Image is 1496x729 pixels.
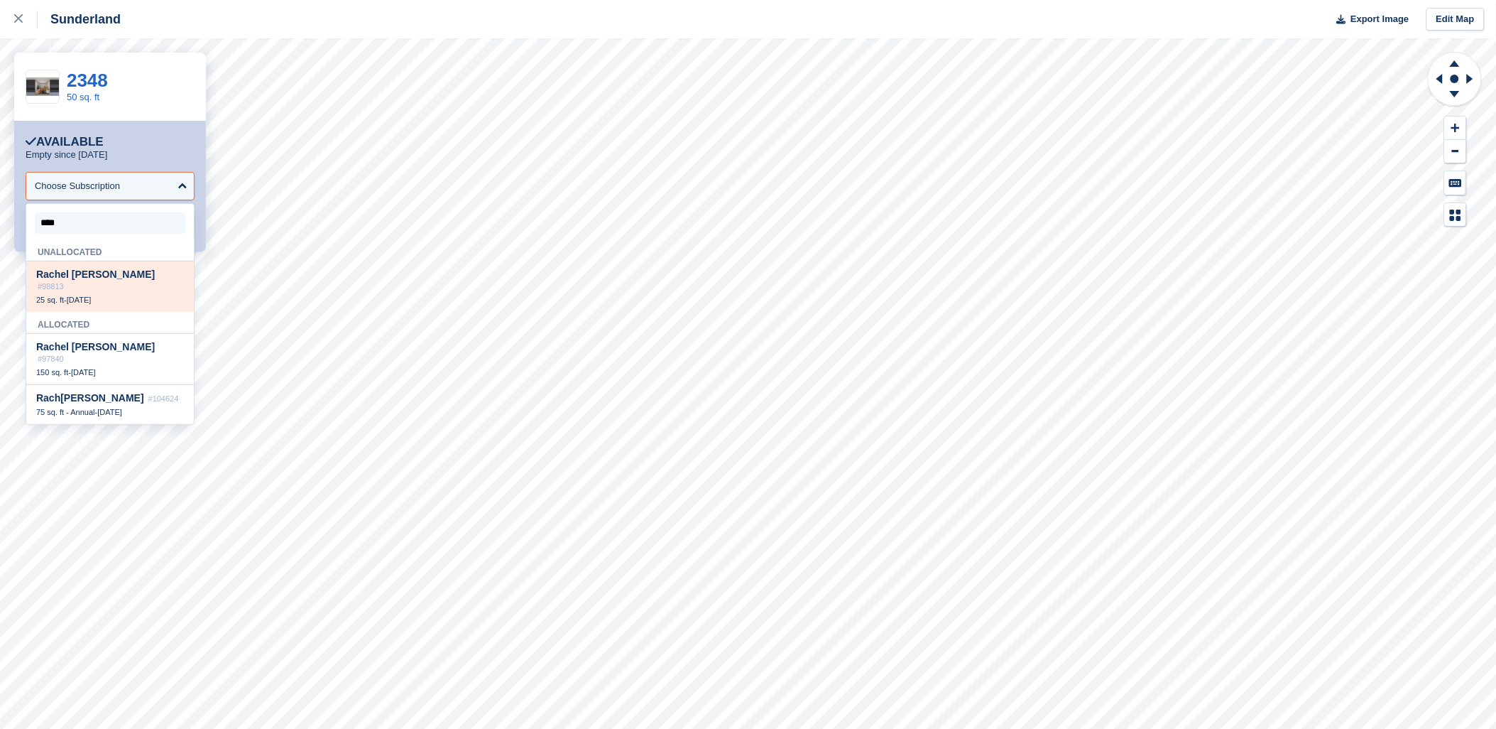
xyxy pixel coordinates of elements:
[148,394,179,403] span: #104624
[36,269,155,280] span: el [PERSON_NAME]
[1445,117,1466,140] button: Zoom In
[1445,171,1466,195] button: Keyboard Shortcuts
[36,269,60,280] span: Rach
[1426,8,1485,31] a: Edit Map
[38,355,64,363] span: #97840
[1445,140,1466,163] button: Zoom Out
[71,368,96,377] span: [DATE]
[67,296,92,304] span: [DATE]
[1328,8,1409,31] button: Export Image
[26,135,104,149] div: Available
[36,341,155,352] span: el [PERSON_NAME]
[26,77,59,96] img: 50%20SQ.FT.jpg
[36,367,184,377] div: -
[26,312,194,334] div: Allocated
[35,179,120,193] div: Choose Subscription
[36,407,184,417] div: -
[1350,12,1409,26] span: Export Image
[36,341,60,352] span: Rach
[38,11,121,28] div: Sunderland
[38,282,64,291] span: #98813
[36,408,95,416] span: 75 sq. ft - Annual
[36,368,68,377] span: 150 sq. ft
[36,392,144,404] span: [PERSON_NAME]
[67,70,108,91] a: 2348
[36,295,184,305] div: -
[36,392,60,404] span: Rach
[26,239,194,261] div: Unallocated
[26,149,107,161] p: Empty since [DATE]
[97,408,122,416] span: [DATE]
[36,296,64,304] span: 25 sq. ft
[67,92,99,102] a: 50 sq. ft
[1445,203,1466,227] button: Map Legend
